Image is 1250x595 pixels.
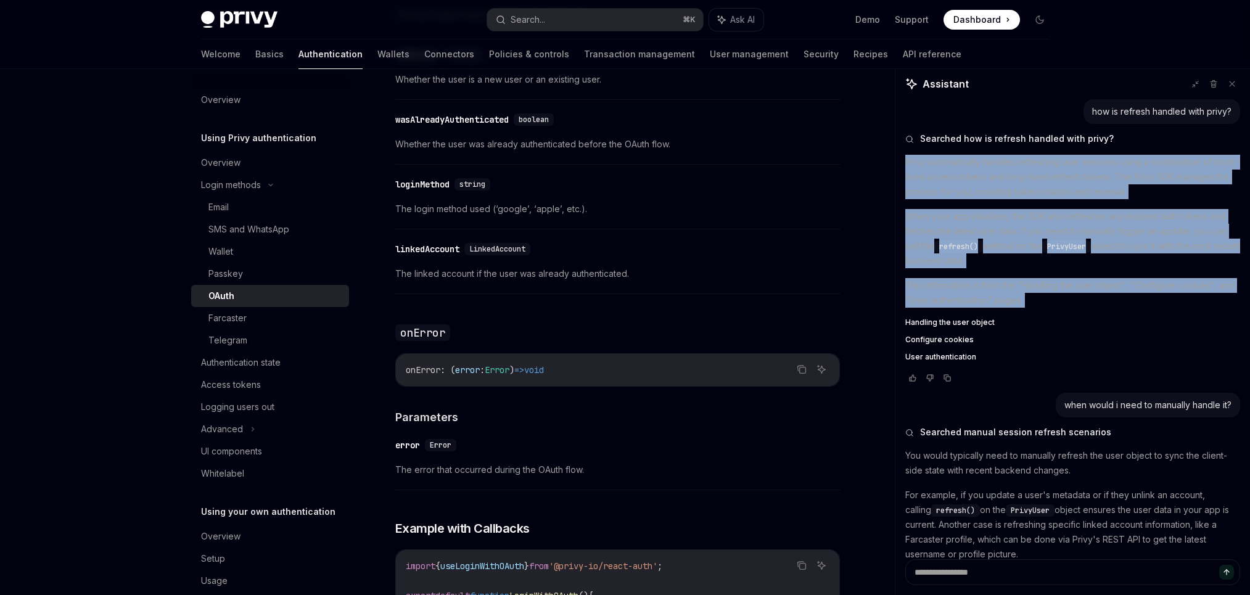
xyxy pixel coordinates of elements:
[208,200,229,215] div: Email
[524,364,544,375] span: void
[201,422,243,437] div: Advanced
[1030,10,1050,30] button: Toggle dark mode
[459,179,485,189] span: string
[201,377,261,392] div: Access tokens
[201,92,241,107] div: Overview
[201,504,335,519] h5: Using your own authentication
[730,14,755,26] span: Ask AI
[201,444,262,459] div: UI components
[920,133,1114,145] span: Searched how is refresh handled with privy?
[201,466,244,481] div: Whitelabel
[201,178,261,192] div: Login methods
[905,335,974,345] span: Configure cookies
[395,137,840,152] span: Whether the user was already authenticated before the OAuth flow.
[794,557,810,573] button: Copy the contents from the code block
[905,318,995,327] span: Handling the user object
[813,557,829,573] button: Ask AI
[406,560,435,572] span: import
[191,89,349,111] a: Overview
[201,155,241,170] div: Overview
[377,39,409,69] a: Wallets
[208,244,233,259] div: Wallet
[804,39,839,69] a: Security
[201,529,241,544] div: Overview
[584,39,695,69] a: Transaction management
[201,355,281,370] div: Authentication state
[191,240,349,263] a: Wallet
[191,525,349,548] a: Overview
[191,351,349,374] a: Authentication state
[455,364,480,375] span: error
[395,324,451,341] code: onError
[905,426,1240,438] button: Searched manual session refresh scenarios
[191,263,349,285] a: Passkey
[201,551,225,566] div: Setup
[480,364,485,375] span: :
[191,440,349,462] a: UI components
[440,364,455,375] span: : (
[511,12,545,27] div: Search...
[191,152,349,174] a: Overview
[936,506,975,515] span: refresh()
[903,39,961,69] a: API reference
[208,222,289,237] div: SMS and WhatsApp
[208,333,247,348] div: Telegram
[905,448,1240,478] p: You would typically need to manually refresh the user object to sync the client-side state with r...
[395,178,450,191] div: loginMethod
[191,548,349,570] a: Setup
[953,14,1001,26] span: Dashboard
[191,196,349,218] a: Email
[201,131,316,146] h5: Using Privy authentication
[1092,105,1231,118] div: how is refresh handled with privy?
[469,244,525,254] span: LinkedAccount
[440,560,524,572] span: useLoginWithOAuth
[944,10,1020,30] a: Dashboard
[208,289,234,303] div: OAuth
[191,307,349,329] a: Farcaster
[1064,399,1231,411] div: when would i need to manually handle it?
[487,9,703,31] button: Search...⌘K
[395,266,840,281] span: The linked account if the user was already authenticated.
[208,266,243,281] div: Passkey
[524,560,529,572] span: }
[191,374,349,396] a: Access tokens
[905,318,1240,327] a: Handling the user object
[201,573,228,588] div: Usage
[709,9,763,31] button: Ask AI
[406,364,440,375] span: onError
[939,242,978,252] span: refresh()
[191,218,349,240] a: SMS and WhatsApp
[905,488,1240,562] p: For example, if you update a user's metadata or if they unlink an account, calling on the object ...
[905,209,1240,268] p: When your app initializes, the SDK also refreshes any expired auth tokens and fetches the latest ...
[683,15,696,25] span: ⌘ K
[430,440,451,450] span: Error
[435,560,440,572] span: {
[191,462,349,485] a: Whitelabel
[201,11,278,28] img: dark logo
[298,39,363,69] a: Authentication
[395,520,530,537] span: Example with Callbacks
[514,364,524,375] span: =>
[855,14,880,26] a: Demo
[1011,506,1050,515] span: PrivyUser
[657,560,662,572] span: ;
[923,76,969,91] span: Assistant
[509,364,514,375] span: )
[395,409,458,425] span: Parameters
[529,560,549,572] span: from
[395,113,509,126] div: wasAlreadyAuthenticated
[255,39,284,69] a: Basics
[905,335,1240,345] a: Configure cookies
[395,202,840,216] span: The login method used (‘google’, ‘apple’, etc.).
[485,364,509,375] span: Error
[1219,565,1234,580] button: Send message
[710,39,789,69] a: User management
[905,352,976,362] span: User authentication
[201,39,241,69] a: Welcome
[905,133,1240,145] button: Searched how is refresh handled with privy?
[395,243,459,255] div: linkedAccount
[489,39,569,69] a: Policies & controls
[395,72,840,87] span: Whether the user is a new user or an existing user.
[920,426,1111,438] span: Searched manual session refresh scenarios
[191,570,349,592] a: Usage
